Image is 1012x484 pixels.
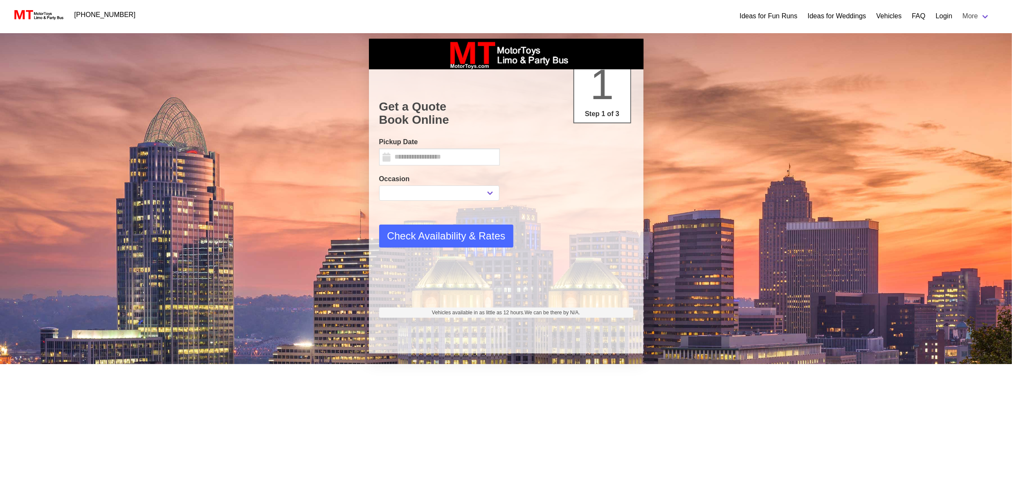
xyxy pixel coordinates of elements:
a: Vehicles [876,11,902,21]
a: FAQ [912,11,925,21]
a: Ideas for Weddings [808,11,866,21]
label: Occasion [379,174,500,184]
p: Step 1 of 3 [578,109,627,119]
span: 1 [590,60,614,108]
span: Vehicles available in as little as 12 hours. [432,309,580,316]
button: Check Availability & Rates [379,225,513,248]
span: We can be there by N/A. [524,310,580,316]
a: [PHONE_NUMBER] [69,6,141,23]
h1: Get a Quote Book Online [379,100,633,127]
a: More [958,8,995,25]
img: MotorToys Logo [12,9,64,21]
a: Ideas for Fun Runs [740,11,797,21]
a: Login [935,11,952,21]
label: Pickup Date [379,137,500,147]
img: box_logo_brand.jpeg [442,39,570,69]
span: Check Availability & Rates [387,228,505,244]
